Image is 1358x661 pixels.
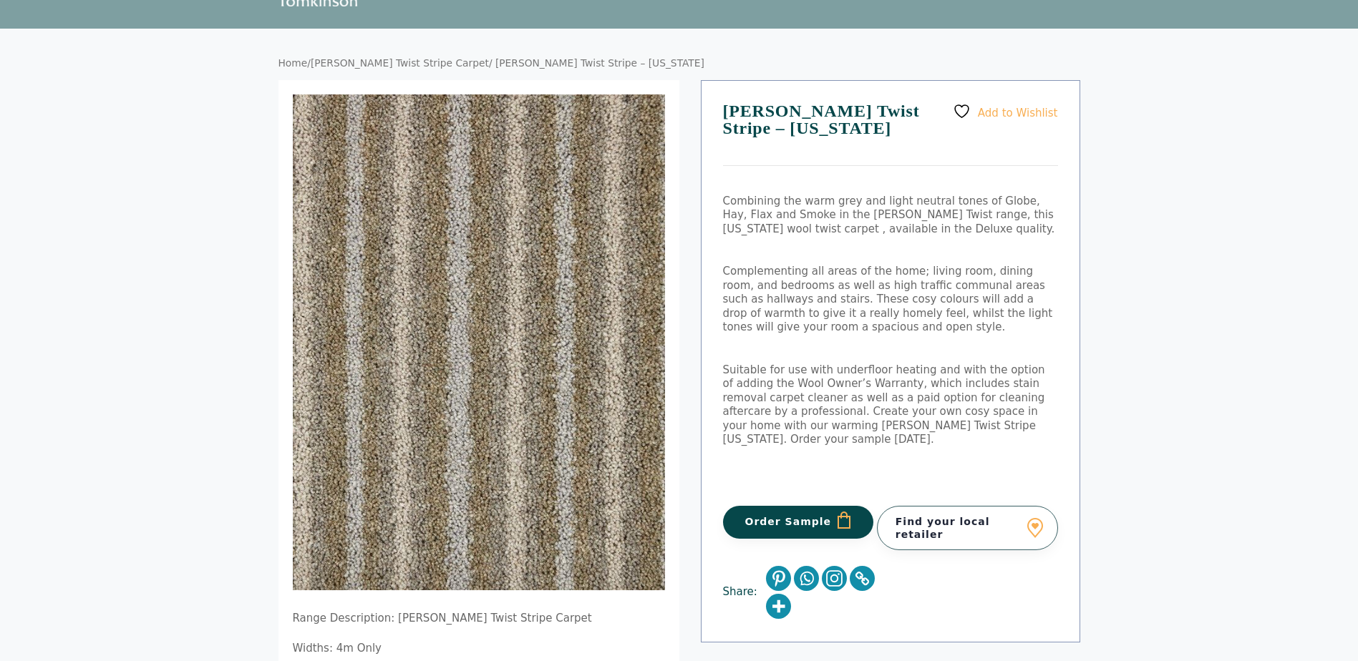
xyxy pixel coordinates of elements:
p: Widths: 4m Only [293,642,665,656]
a: [PERSON_NAME] Twist Stripe Carpet [311,57,489,69]
a: Whatsapp [794,566,819,591]
a: Instagram [822,566,847,591]
a: Copy Link [850,566,875,591]
button: Order Sample [723,506,874,539]
p: Range Description: [PERSON_NAME] Twist Stripe Carpet [293,612,665,626]
span: Add to Wishlist [978,106,1058,119]
a: Home [278,57,308,69]
a: More [766,594,791,619]
p: Suitable for use with underfloor heating and with the option of adding the Wool Owner’s Warranty,... [723,363,1058,447]
p: Complementing all areas of the home; living room, dining room, and bedrooms as well as high traff... [723,265,1058,335]
h1: [PERSON_NAME] Twist Stripe – [US_STATE] [723,102,1058,166]
nav: Breadcrumb [278,57,1080,70]
a: Add to Wishlist [953,102,1057,120]
a: Pinterest [766,566,791,591]
span: Combining the warm grey and light neutral tones of Globe, Hay, Flax and Smoke in the [PERSON_NAME... [723,195,1055,235]
a: Find your local retailer [877,506,1058,550]
span: Share: [723,585,765,599]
